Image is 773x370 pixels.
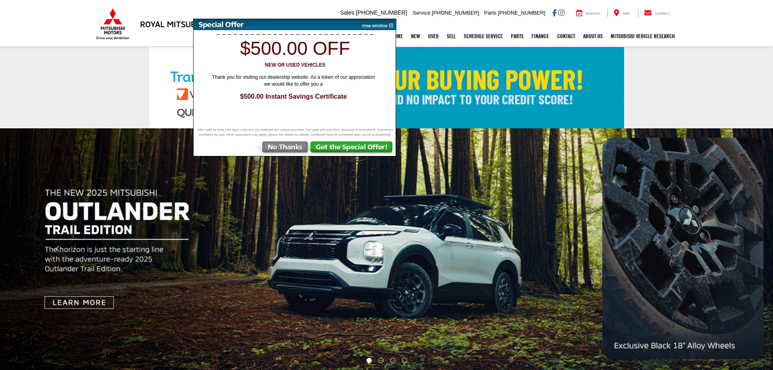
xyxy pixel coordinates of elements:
[552,9,557,16] a: Facebook: Click to visit our Facebook page
[194,19,356,30] img: Special Offer
[379,358,384,363] li: Go to slide number 2.
[424,26,443,46] a: Used
[206,74,381,88] span: Thank you for visiting our dealership website. As a token of our appreciation we would like to of...
[95,8,131,40] img: Mitsubishi
[407,26,424,46] a: New
[310,141,396,156] img: Get the Special Offer
[638,9,677,17] a: Contact
[356,9,407,16] span: [PHONE_NUMBER]
[198,38,392,59] h1: $500.00 off
[387,26,407,46] a: Home
[528,26,553,46] a: Finance
[413,10,430,16] span: Service
[484,10,496,16] span: Parts
[355,19,396,30] img: close window
[657,145,773,354] button: Click to view next picture.
[553,26,579,46] a: Contact
[655,12,670,15] span: Contact
[196,128,394,137] span: Offer valid for thirty (30) days. Limit one (1) certificate per vehicle purchase. Not valid with ...
[607,26,679,46] a: Mitsubishi Vehicle Research
[198,63,392,68] h3: New or Used Vehicles
[443,26,460,46] a: Sell
[202,92,385,102] span: $500.00 Instant Savings Certificate
[149,47,624,128] img: Check Your Buying Power
[586,12,600,15] span: Service
[579,26,607,46] a: About Us
[402,358,407,363] li: Go to slide number 4.
[570,9,606,17] a: Service
[507,26,528,46] a: Parts: Opens in a new tab
[432,10,479,16] span: [PHONE_NUMBER]
[498,10,545,16] span: [PHONE_NUMBER]
[623,12,630,15] span: Map
[253,141,310,156] img: No Thanks, Continue to Website
[607,9,636,17] a: Map
[366,358,372,363] li: Go to slide number 1.
[140,19,211,28] h3: Royal Mitsubishi
[460,26,507,46] a: Schedule Service: Opens in a new tab
[340,9,354,16] span: Sales
[390,358,395,363] li: Go to slide number 3.
[558,9,564,16] a: Instagram: Click to visit our Instagram page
